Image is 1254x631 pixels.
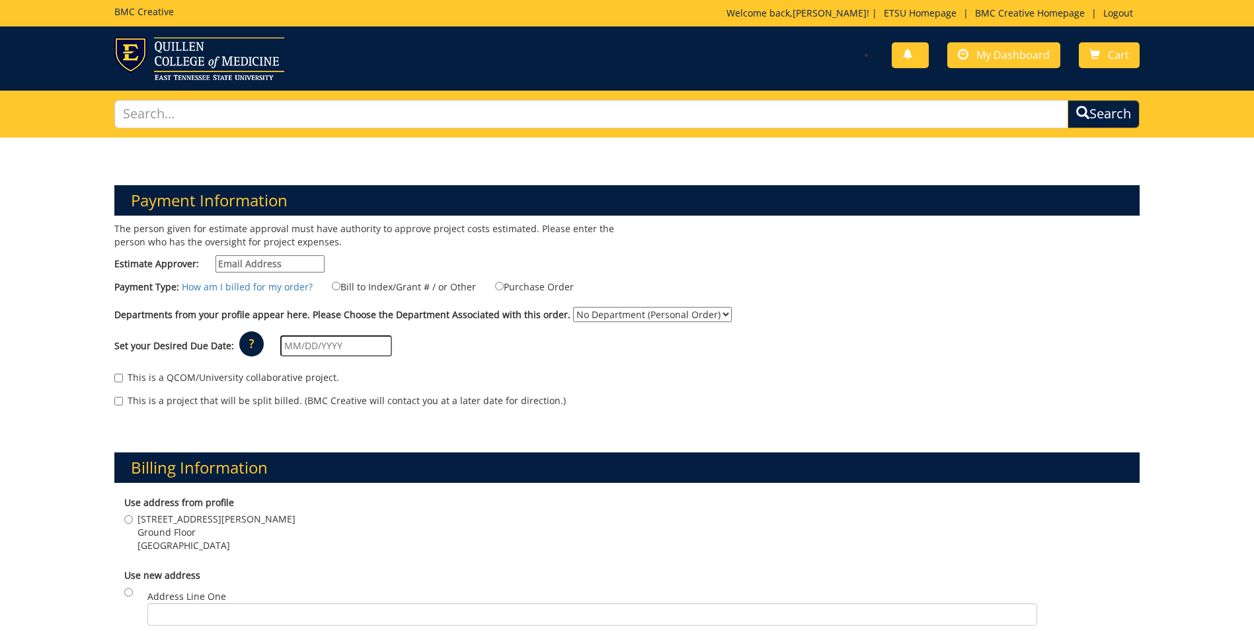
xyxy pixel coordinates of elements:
input: Address Line One [147,603,1037,626]
h3: Payment Information [114,185,1140,216]
input: Estimate Approver: [216,255,325,273]
a: BMC Creative Homepage [968,7,1091,19]
label: Departments from your profile appear here. Please Choose the Department Associated with this order. [114,308,570,321]
input: MM/DD/YYYY [280,335,392,357]
a: Logout [1097,7,1140,19]
a: [PERSON_NAME] [793,7,867,19]
p: The person given for estimate approval must have authority to approve project costs estimated. Pl... [114,222,617,249]
button: Search [1068,100,1140,128]
a: Cart [1079,42,1140,68]
img: ETSU logo [114,37,284,80]
b: Use address from profile [124,496,234,509]
input: Search... [114,100,1068,128]
input: Bill to Index/Grant # / or Other [332,282,340,290]
label: Payment Type: [114,280,179,294]
p: Welcome back, ! | | | [726,7,1140,20]
label: Address Line One [147,590,1037,626]
label: Estimate Approver: [114,255,325,273]
label: Set your Desired Due Date: [114,339,234,353]
h3: Billing Information [114,452,1140,483]
span: Cart [1108,48,1129,62]
a: My Dashboard [947,42,1060,68]
label: Bill to Index/Grant # / or Other [315,279,476,294]
h5: BMC Creative [114,7,174,17]
span: [STREET_ADDRESS][PERSON_NAME] [137,513,295,526]
b: Use new address [124,569,200,581]
span: My Dashboard [976,48,1050,62]
label: This is a project that will be split billed. (BMC Creative will contact you at a later date for d... [114,394,566,407]
input: Purchase Order [495,282,504,290]
span: Ground Floor [137,526,295,539]
label: Purchase Order [479,279,574,294]
a: How am I billed for my order? [182,280,313,293]
input: This is a QCOM/University collaborative project. [114,374,123,382]
label: This is a QCOM/University collaborative project. [114,371,339,384]
p: ? [239,331,264,357]
input: [STREET_ADDRESS][PERSON_NAME] Ground Floor [GEOGRAPHIC_DATA] [124,515,133,524]
input: This is a project that will be split billed. (BMC Creative will contact you at a later date for d... [114,397,123,405]
span: [GEOGRAPHIC_DATA] [137,539,295,552]
a: ETSU Homepage [877,7,963,19]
